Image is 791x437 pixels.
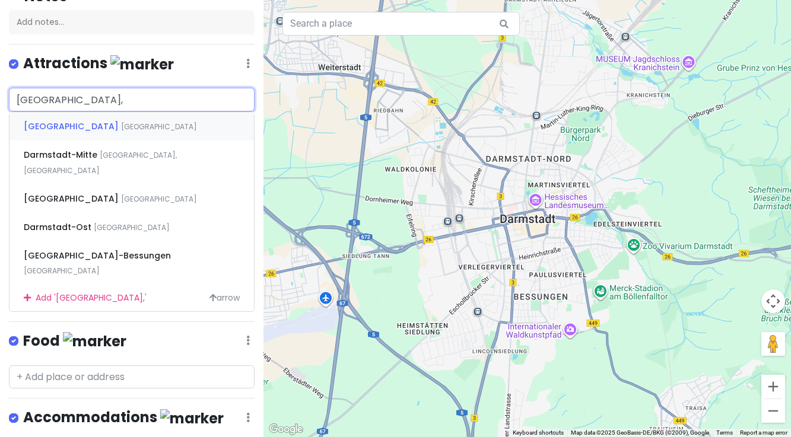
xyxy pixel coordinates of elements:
[24,150,177,176] span: [GEOGRAPHIC_DATA], [GEOGRAPHIC_DATA]
[110,55,174,74] img: marker
[24,250,171,261] span: [GEOGRAPHIC_DATA]-Bessungen
[24,149,100,161] span: Darmstadt-Mitte
[24,266,100,276] span: [GEOGRAPHIC_DATA]
[9,285,254,311] div: Add ' [GEOGRAPHIC_DATA], '
[266,422,306,437] a: Open this area in Google Maps (opens a new window)
[63,332,126,350] img: marker
[761,332,785,356] button: Drag Pegman onto the map to open Street View
[761,375,785,398] button: Zoom in
[761,399,785,423] button: Zoom out
[9,88,255,111] input: + Add place or address
[266,422,306,437] img: Google
[571,429,709,436] span: Map data ©2025 GeoBasis-DE/BKG (©2009), Google
[9,10,255,35] div: Add notes...
[209,291,240,304] span: arrow
[24,193,121,205] span: [GEOGRAPHIC_DATA]
[121,194,197,204] span: [GEOGRAPHIC_DATA]
[121,122,197,132] span: [GEOGRAPHIC_DATA]
[9,365,255,389] input: + Add place or address
[24,120,121,132] span: [GEOGRAPHIC_DATA]
[24,221,94,233] span: Darmstadt-Ost
[513,429,564,437] button: Keyboard shortcuts
[761,289,785,313] button: Map camera controls
[740,429,787,436] a: Report a map error
[94,222,170,232] span: [GEOGRAPHIC_DATA]
[23,408,224,428] h4: Accommodations
[23,54,174,74] h4: Attractions
[23,331,126,351] h4: Food
[282,12,520,36] input: Search a place
[716,429,733,436] a: Terms (opens in new tab)
[160,409,224,428] img: marker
